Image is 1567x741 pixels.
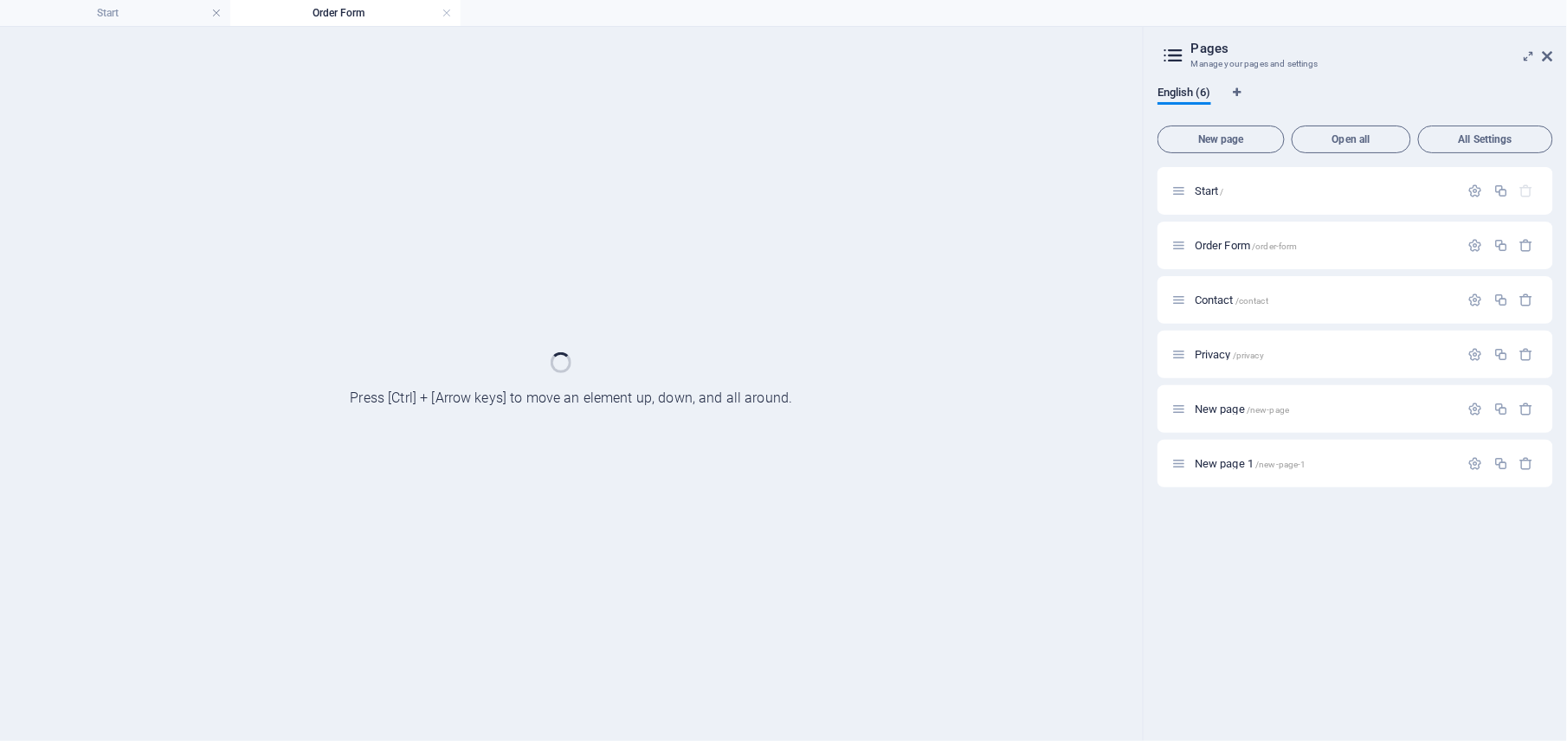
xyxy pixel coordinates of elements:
[1195,457,1306,470] span: Click to open page
[1519,456,1534,471] div: Remove
[1468,293,1483,307] div: Settings
[1292,126,1411,153] button: Open all
[1493,347,1508,362] div: Duplicate
[1195,348,1264,361] span: Click to open page
[1519,402,1534,416] div: Remove
[1519,184,1534,198] div: The startpage cannot be deleted
[1191,56,1519,72] h3: Manage your pages and settings
[1195,239,1298,252] span: Order Form
[1190,294,1460,306] div: Contact/contact
[1468,238,1483,253] div: Settings
[1158,126,1285,153] button: New page
[1195,403,1289,416] span: Click to open page
[1233,351,1264,360] span: /privacy
[1190,458,1460,469] div: New page 1/new-page-1
[1158,86,1553,119] div: Language Tabs
[1468,456,1483,471] div: Settings
[1519,347,1534,362] div: Remove
[1468,402,1483,416] div: Settings
[1426,134,1545,145] span: All Settings
[1493,184,1508,198] div: Duplicate
[1493,293,1508,307] div: Duplicate
[1190,403,1460,415] div: New page/new-page
[1221,187,1224,197] span: /
[1191,41,1553,56] h2: Pages
[1468,347,1483,362] div: Settings
[1195,293,1268,306] span: Click to open page
[1468,184,1483,198] div: Settings
[1190,185,1460,197] div: Start/
[1190,349,1460,360] div: Privacy/privacy
[1195,184,1224,197] span: Click to open page
[1519,293,1534,307] div: Remove
[1235,296,1268,306] span: /contact
[1299,134,1403,145] span: Open all
[1418,126,1553,153] button: All Settings
[1493,456,1508,471] div: Duplicate
[1253,242,1299,251] span: /order-form
[1256,460,1307,469] span: /new-page-1
[1190,240,1460,251] div: Order Form/order-form
[1247,405,1289,415] span: /new-page
[1519,238,1534,253] div: Remove
[1165,134,1277,145] span: New page
[230,3,461,23] h4: Order Form
[1493,238,1508,253] div: Duplicate
[1493,402,1508,416] div: Duplicate
[1158,82,1211,106] span: English (6)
